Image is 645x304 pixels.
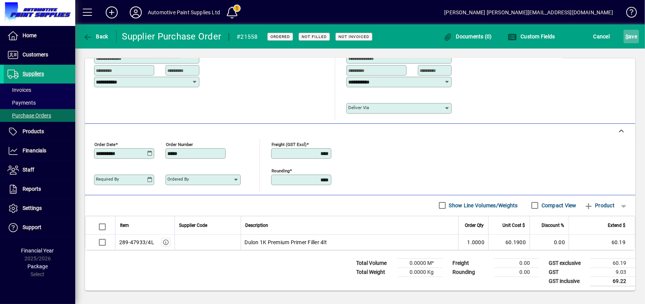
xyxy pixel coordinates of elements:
span: S [625,33,628,40]
span: Home [23,32,36,38]
span: Discount % [542,221,564,230]
div: Supplier Purchase Order [122,30,222,43]
td: 0.00 [494,268,539,277]
div: 289-47933/4L [119,239,154,246]
a: Financials [4,141,75,160]
td: GST exclusive [545,258,590,268]
button: Documents (0) [441,30,494,43]
mat-label: Freight (GST excl) [272,141,307,147]
div: [PERSON_NAME] [PERSON_NAME][EMAIL_ADDRESS][DOMAIN_NAME] [444,6,613,18]
label: Compact View [540,202,577,209]
td: 0.00 [530,235,569,250]
span: Purchase Orders [8,112,51,119]
label: Show Line Volumes/Weights [448,202,518,209]
a: Settings [4,199,75,218]
a: Products [4,122,75,141]
mat-label: Order number [166,141,193,147]
td: GST inclusive [545,277,590,286]
span: Product [584,199,615,211]
span: Unit Cost $ [502,221,525,230]
span: Invoices [8,87,31,93]
a: Payments [4,96,75,109]
td: 9.03 [590,268,635,277]
span: Support [23,224,41,230]
span: Financial Year [21,248,54,254]
mat-label: Required by [96,176,119,182]
span: Documents (0) [443,33,492,40]
a: Purchase Orders [4,109,75,122]
button: Product [580,199,618,212]
span: Products [23,128,44,134]
span: Staff [23,167,34,173]
span: Suppliers [23,71,44,77]
div: Automotive Paint Supplies Ltd [148,6,220,18]
td: 0.00 [494,258,539,268]
td: 60.19 [590,258,635,268]
button: Profile [124,6,148,19]
a: Knowledge Base [621,2,636,26]
span: Description [246,221,269,230]
td: Total Volume [352,258,398,268]
span: Financials [23,147,46,154]
span: Reports [23,186,41,192]
td: Rounding [449,268,494,277]
button: Custom Fields [506,30,557,43]
span: Supplier Code [179,221,208,230]
span: Ordered [270,34,290,39]
td: 0.0000 Kg [398,268,443,277]
span: Item [120,221,129,230]
button: Save [624,30,639,43]
a: Staff [4,161,75,179]
span: Cancel [593,30,610,43]
span: Back [83,33,108,40]
span: Not Filled [302,34,327,39]
span: Custom Fields [508,33,555,40]
a: Support [4,218,75,237]
mat-label: Rounding [272,168,290,173]
td: GST [545,268,590,277]
a: Customers [4,46,75,64]
span: Order Qty [465,221,484,230]
button: Cancel [592,30,612,43]
button: Back [81,30,110,43]
td: Freight [449,258,494,268]
span: Not Invoiced [338,34,369,39]
span: Dulon 1K Premium Primer Filler 4lt [245,239,327,246]
span: Settings [23,205,42,211]
mat-label: Deliver via [348,105,369,110]
td: 69.22 [590,277,635,286]
div: #21558 [237,31,258,43]
button: Add [100,6,124,19]
td: 60.19 [569,235,635,250]
span: Extend $ [608,221,625,230]
span: ave [625,30,637,43]
span: Package [27,263,48,269]
td: 60.1900 [488,235,530,250]
td: 0.0000 M³ [398,258,443,268]
mat-label: Order date [94,141,115,147]
mat-label: Ordered by [167,176,189,182]
a: Reports [4,180,75,199]
span: Customers [23,52,48,58]
td: Total Weight [352,268,398,277]
a: Home [4,26,75,45]
span: Payments [8,100,36,106]
a: Invoices [4,84,75,96]
td: 1.0000 [458,235,488,250]
app-page-header-button: Back [75,30,117,43]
